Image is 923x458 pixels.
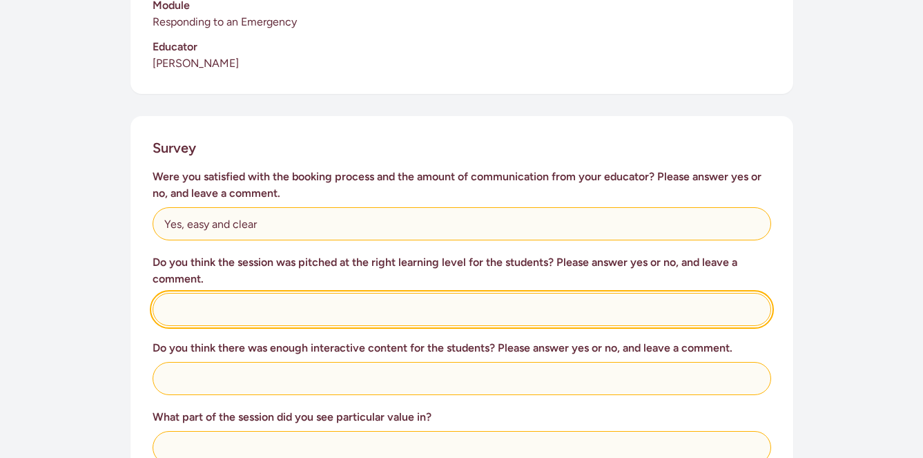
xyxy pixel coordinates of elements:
[153,39,771,55] h3: Educator
[153,254,771,287] h3: Do you think the session was pitched at the right learning level for the students? Please answer ...
[153,138,196,158] h2: Survey
[153,340,771,356] h3: Do you think there was enough interactive content for the students? Please answer yes or no, and ...
[153,14,771,30] p: Responding to an Emergency
[153,169,771,202] h3: Were you satisfied with the booking process and the amount of communication from your educator? P...
[153,409,771,426] h3: What part of the session did you see particular value in?
[153,55,771,72] p: [PERSON_NAME]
